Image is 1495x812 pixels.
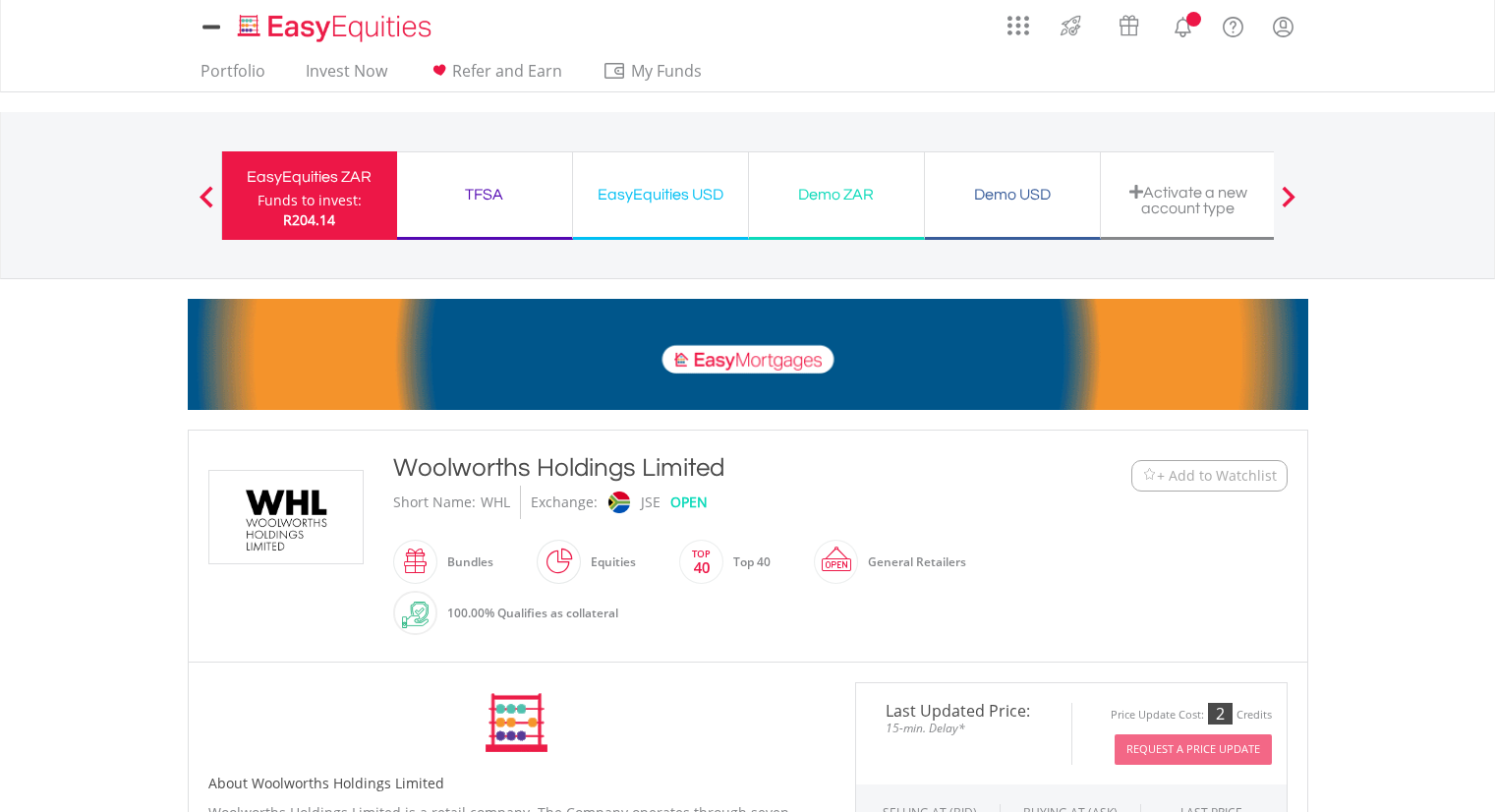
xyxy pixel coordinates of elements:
div: 2 [1208,703,1233,725]
a: Invest Now [298,61,395,91]
div: Demo ZAR [761,181,912,208]
div: JSE [641,486,661,519]
span: 100.00% Qualifies as collateral [447,605,618,621]
div: OPEN [670,486,708,519]
a: AppsGrid [995,5,1042,36]
div: Top 40 [723,539,771,586]
img: jse.png [607,492,629,513]
span: 15-min. Delay* [871,719,1057,737]
span: Last Updated Price: [871,703,1057,719]
div: Price Update Cost: [1111,708,1204,723]
button: Request A Price Update [1115,734,1272,765]
img: vouchers-v2.svg [1113,10,1145,41]
a: Vouchers [1100,5,1158,41]
div: WHL [481,486,510,519]
span: Refer and Earn [452,60,562,82]
img: grid-menu-icon.svg [1007,15,1029,36]
span: + Add to Watchlist [1157,466,1277,486]
a: Notifications [1158,5,1208,44]
div: Funds to invest: [258,191,362,210]
img: EQU.ZA.WHL.png [212,471,360,563]
a: My Profile [1258,5,1308,48]
button: Watchlist + Add to Watchlist [1131,460,1288,492]
div: Woolworths Holdings Limited [393,450,1010,486]
a: Refer and Earn [420,61,570,91]
a: FAQ's and Support [1208,5,1258,44]
div: Credits [1236,708,1272,723]
span: My Funds [603,58,731,84]
div: EasyEquities USD [585,181,736,208]
div: Exchange: [531,486,598,519]
img: EasyEquities_Logo.png [234,12,439,44]
a: Home page [230,5,439,44]
div: TFSA [409,181,560,208]
div: Demo USD [937,181,1088,208]
div: General Retailers [858,539,966,586]
div: Short Name: [393,486,476,519]
img: Watchlist [1142,468,1157,483]
img: thrive-v2.svg [1055,10,1087,41]
span: R204.14 [283,210,335,229]
img: EasyMortage Promotion Banner [188,299,1308,410]
a: Portfolio [193,61,273,91]
img: collateral-qualifying-green.svg [402,602,429,628]
div: Activate a new account type [1113,184,1264,216]
div: Equities [581,539,636,586]
div: Bundles [437,539,493,586]
div: EasyEquities ZAR [234,163,385,191]
h5: About Woolworths Holdings Limited [208,774,826,793]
